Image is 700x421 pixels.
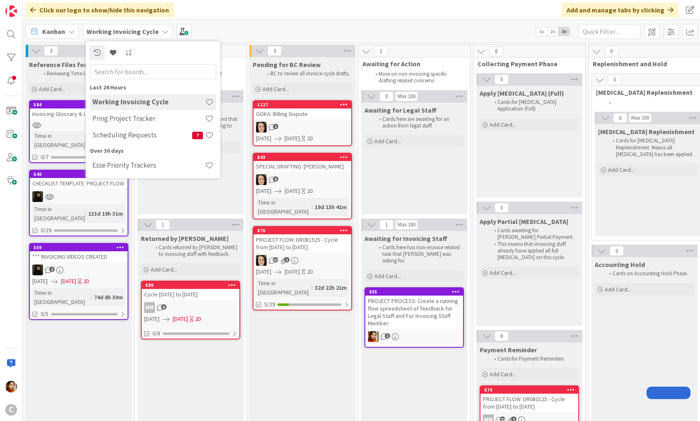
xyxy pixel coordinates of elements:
[595,260,645,269] span: Accounting Hold
[30,178,128,189] div: CHECKLIST TEMPLATE: PROJECT FLOW
[385,333,390,339] span: 1
[610,246,624,256] span: 0
[490,356,578,362] li: Cards for Payment Reminders
[253,161,351,172] div: SPECIAL DRAFTING: [PERSON_NAME]
[263,85,289,93] span: Add Card...
[364,234,447,243] span: Awaiting for Invoicing Staff
[253,122,351,132] div: BL
[264,300,275,309] span: 5/29
[92,131,192,140] h4: Scheduling Requests
[273,124,278,129] span: 1
[253,154,351,172] div: 843SPECIAL DRAFTING: [PERSON_NAME]
[608,166,635,173] span: Add Card...
[257,102,351,108] div: 1127
[32,204,85,223] div: Time in [GEOGRAPHIC_DATA]
[605,270,693,277] li: Cards on Accounting Hold Phase.
[365,296,463,329] div: PROJECT PROCESS: Create a running flow spreadsheet of feedback for Legal Staff and For Invoicing ...
[141,234,229,243] span: Returned by Breanna
[32,131,85,149] div: Time in [GEOGRAPHIC_DATA]
[253,227,351,253] div: 676PROJECT FLOW: DR081525 - Cycle from [DATE] to [DATE]
[478,60,575,68] span: Collecting Payment Phase
[152,329,160,338] span: 0/8
[173,315,188,323] span: [DATE]
[253,255,351,266] div: BL
[34,245,128,250] div: 559
[480,394,578,412] div: PROJECT FLOW: DR080125 - Cycle from [DATE] to [DATE]
[495,203,509,213] span: 0
[39,70,127,77] li: Reviewing Time Entry
[273,176,278,182] span: 5
[398,223,415,227] div: Max 100
[253,154,351,161] div: 843
[161,304,167,310] span: 6
[374,46,388,56] span: 1
[29,60,116,69] span: Reference Files for Invoicing
[253,234,351,253] div: PROJECT FLOW: DR081525 - Cycle from [DATE] to [DATE]
[92,115,205,123] h4: Pring Project Tracker
[195,315,201,323] div: 2D
[480,89,564,97] span: Apply Retainer (Full)
[631,116,649,120] div: Max 100
[30,265,128,275] div: ES
[30,244,128,262] div: 559*** INVOICING VIDEOS CREATED
[608,137,696,158] li: Cards for [MEDICAL_DATA] Replenishment. Means all [MEDICAL_DATA] has been applied.
[30,251,128,262] div: *** INVOICING VIDEOS CREATED
[365,331,463,342] div: PM
[268,46,282,56] span: 3
[41,310,48,318] span: 0/5
[285,187,300,195] span: [DATE]
[480,386,578,412] div: 674PROJECT FLOW: DR080125 - Cycle from [DATE] to [DATE]
[30,171,128,178] div: 540
[608,75,622,85] span: 0
[142,281,239,300] div: 689Cycle [DATE] to [DATE]
[39,85,65,93] span: Add Card...
[365,288,463,296] div: 655
[142,302,239,313] div: MM
[369,289,463,295] div: 655
[256,174,267,185] img: BL
[34,171,128,177] div: 540
[90,64,216,79] input: Search for boards...
[495,331,509,341] span: 8
[32,191,43,202] img: ES
[145,282,239,288] div: 689
[256,187,271,195] span: [DATE]
[30,191,128,202] div: ES
[562,2,678,17] div: Add and manage tabs by clicking
[257,228,351,233] div: 676
[41,226,51,235] span: 0/29
[83,277,89,286] div: 2D
[578,24,640,39] input: Quick Filter...
[605,286,631,293] span: Add Card...
[91,293,92,302] span: :
[263,70,351,77] li: BC to review all invoice cycle drafts.
[253,227,351,234] div: 676
[90,83,216,92] div: Last 24 Hours
[144,315,159,323] span: [DATE]
[374,272,401,280] span: Add Card...
[256,255,267,266] img: BL
[87,27,159,36] b: Working Invoicing Cycle
[92,293,125,302] div: 74d 8h 30m
[285,134,300,143] span: [DATE]
[593,60,697,68] span: Replenishment and Hold
[142,289,239,300] div: Cycle [DATE] to [DATE]
[49,267,55,272] span: 2
[480,386,578,394] div: 674
[253,101,351,119] div: 1127GOKA: Billing Dispute
[32,277,48,286] span: [DATE]
[558,27,570,36] span: 3x
[490,121,516,128] span: Add Card...
[256,198,311,216] div: Time in [GEOGRAPHIC_DATA]
[192,132,203,139] span: 7
[307,134,313,143] div: 2D
[598,128,695,136] span: Retainer Replenishment
[368,331,379,342] img: PM
[364,106,437,114] span: Awaiting for Legal Staff
[42,26,65,36] span: Kanban
[313,202,349,212] div: 19d 13h 41m
[32,288,91,306] div: Time in [GEOGRAPHIC_DATA]
[253,60,321,69] span: Pending for BC Review
[480,217,568,226] span: Apply Partial Retainer
[92,98,205,106] h4: Working Invoicing Cycle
